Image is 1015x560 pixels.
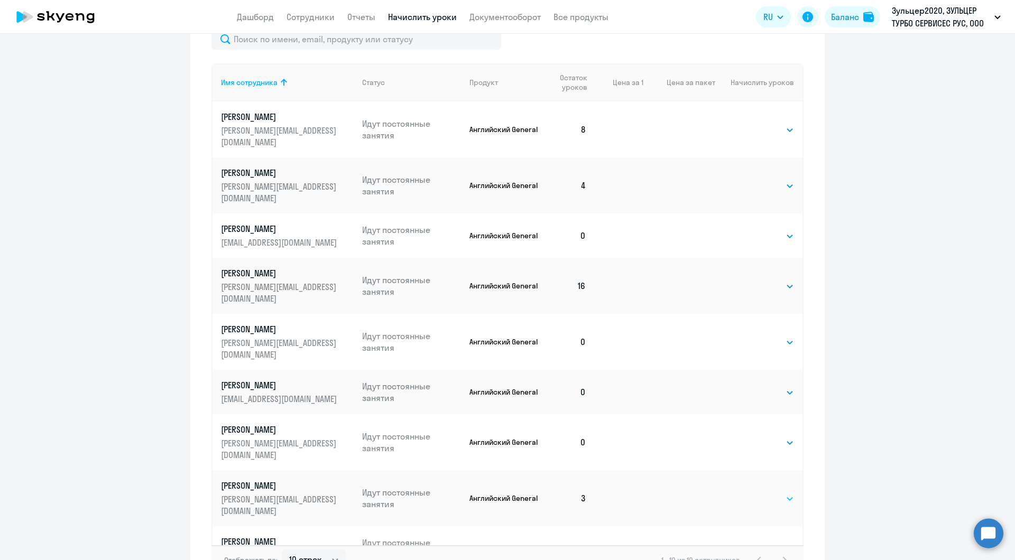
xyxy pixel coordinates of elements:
[643,63,715,101] th: Цена за пакет
[469,437,541,447] p: Английский General
[362,174,462,197] p: Идут постоянные занятия
[756,6,791,27] button: RU
[469,181,541,190] p: Английский General
[211,29,501,50] input: Поиск по имени, email, продукту или статусу
[469,78,541,87] div: Продукт
[221,267,354,304] a: [PERSON_NAME][PERSON_NAME][EMAIL_ADDRESS][DOMAIN_NAME]
[221,480,339,491] p: [PERSON_NAME]
[469,12,541,22] a: Документооборот
[825,6,880,27] button: Балансbalance
[541,101,595,157] td: 8
[362,274,462,297] p: Идут постоянные занятия
[221,393,339,405] p: [EMAIL_ADDRESS][DOMAIN_NAME]
[595,63,643,101] th: Цена за 1
[221,493,339,517] p: [PERSON_NAME][EMAIL_ADDRESS][DOMAIN_NAME]
[221,111,339,123] p: [PERSON_NAME]
[221,337,339,360] p: [PERSON_NAME][EMAIL_ADDRESS][DOMAIN_NAME]
[221,379,339,391] p: [PERSON_NAME]
[221,267,339,279] p: [PERSON_NAME]
[362,537,462,560] p: Идут постоянные занятия
[469,281,541,291] p: Английский General
[892,4,990,30] p: Зульцер2020, ЗУЛЬЦЕР ТУРБО СЕРВИСЕС РУС, ООО
[221,424,354,461] a: [PERSON_NAME][PERSON_NAME][EMAIL_ADDRESS][DOMAIN_NAME]
[362,78,385,87] div: Статус
[221,223,354,248] a: [PERSON_NAME][EMAIL_ADDRESS][DOMAIN_NAME]
[362,118,462,141] p: Идут постоянные занятия
[221,281,339,304] p: [PERSON_NAME][EMAIL_ADDRESS][DOMAIN_NAME]
[237,12,274,22] a: Дашборд
[831,11,859,23] div: Баланс
[549,73,587,92] span: Остаток уроков
[347,12,375,22] a: Отчеты
[221,111,354,148] a: [PERSON_NAME][PERSON_NAME][EMAIL_ADDRESS][DOMAIN_NAME]
[221,78,354,87] div: Имя сотрудника
[221,323,354,360] a: [PERSON_NAME][PERSON_NAME][EMAIL_ADDRESS][DOMAIN_NAME]
[221,437,339,461] p: [PERSON_NAME][EMAIL_ADDRESS][DOMAIN_NAME]
[221,167,339,179] p: [PERSON_NAME]
[549,73,595,92] div: Остаток уроков
[469,78,498,87] div: Продукт
[221,223,339,235] p: [PERSON_NAME]
[362,330,462,353] p: Идут постоянные занятия
[287,12,335,22] a: Сотрудники
[221,78,278,87] div: Имя сотрудника
[541,314,595,370] td: 0
[362,78,462,87] div: Статус
[362,224,462,247] p: Идут постоянные занятия
[763,11,773,23] span: RU
[388,12,457,22] a: Начислить уроки
[469,493,541,503] p: Английский General
[469,544,541,553] p: Английский General
[863,12,874,22] img: balance
[362,487,462,510] p: Идут постоянные занятия
[541,370,595,414] td: 0
[887,4,1006,30] button: Зульцер2020, ЗУЛЬЦЕР ТУРБО СЕРВИСЕС РУС, ООО
[221,480,354,517] a: [PERSON_NAME][PERSON_NAME][EMAIL_ADDRESS][DOMAIN_NAME]
[469,125,541,134] p: Английский General
[221,379,354,405] a: [PERSON_NAME][EMAIL_ADDRESS][DOMAIN_NAME]
[541,470,595,526] td: 3
[221,181,339,204] p: [PERSON_NAME][EMAIL_ADDRESS][DOMAIN_NAME]
[221,536,339,547] p: [PERSON_NAME]
[221,125,339,148] p: [PERSON_NAME][EMAIL_ADDRESS][DOMAIN_NAME]
[362,431,462,454] p: Идут постоянные занятия
[221,424,339,435] p: [PERSON_NAME]
[553,12,608,22] a: Все продукты
[221,237,339,248] p: [EMAIL_ADDRESS][DOMAIN_NAME]
[541,157,595,213] td: 4
[541,213,595,258] td: 0
[362,380,462,404] p: Идут постоянные занятия
[541,258,595,314] td: 16
[715,63,802,101] th: Начислить уроков
[469,337,541,347] p: Английский General
[221,323,339,335] p: [PERSON_NAME]
[541,414,595,470] td: 0
[469,387,541,397] p: Английский General
[221,167,354,204] a: [PERSON_NAME][PERSON_NAME][EMAIL_ADDRESS][DOMAIN_NAME]
[469,231,541,240] p: Английский General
